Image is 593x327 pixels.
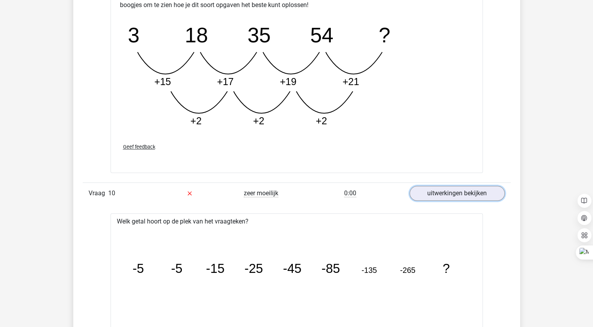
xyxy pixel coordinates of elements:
tspan: -5 [171,261,182,275]
span: Vraag [89,189,108,198]
tspan: -85 [322,261,340,275]
span: 0:00 [344,189,356,197]
tspan: 35 [247,23,270,46]
span: zeer moeilijk [244,189,278,197]
tspan: 3 [128,23,140,46]
tspan: -5 [132,261,144,275]
tspan: -265 [401,265,416,274]
tspan: +2 [253,115,264,126]
tspan: -45 [283,261,301,275]
tspan: ? [379,23,390,46]
span: 10 [108,189,115,197]
tspan: +19 [279,76,296,87]
tspan: +21 [342,76,359,87]
tspan: -25 [245,261,263,275]
tspan: 54 [310,23,333,46]
tspan: -15 [206,261,224,275]
tspan: -135 [362,265,377,274]
tspan: +2 [316,115,327,126]
a: uitwerkingen bekijken [410,186,505,201]
tspan: ? [443,261,450,275]
tspan: +17 [217,76,233,87]
span: Geef feedback [123,144,155,150]
tspan: +15 [154,76,170,87]
tspan: +2 [190,115,201,126]
tspan: 18 [185,23,208,46]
